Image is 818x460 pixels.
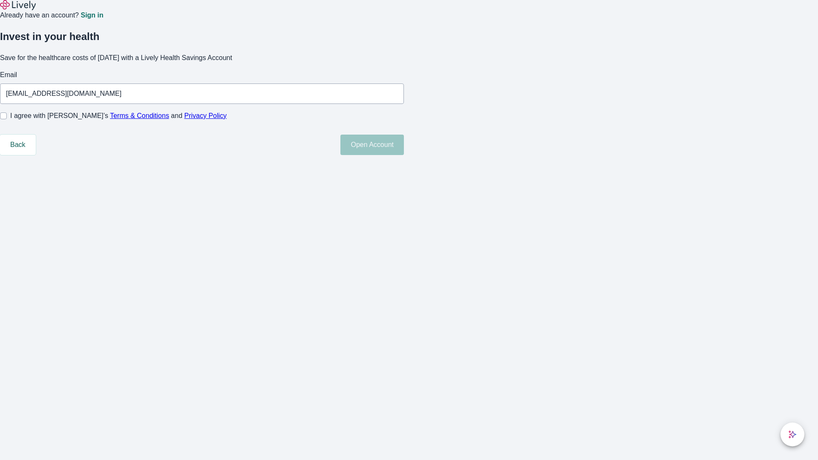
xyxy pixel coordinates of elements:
a: Sign in [81,12,103,19]
a: Privacy Policy [184,112,227,119]
a: Terms & Conditions [110,112,169,119]
span: I agree with [PERSON_NAME]’s and [10,111,227,121]
svg: Lively AI Assistant [788,430,797,439]
button: chat [781,423,804,446]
